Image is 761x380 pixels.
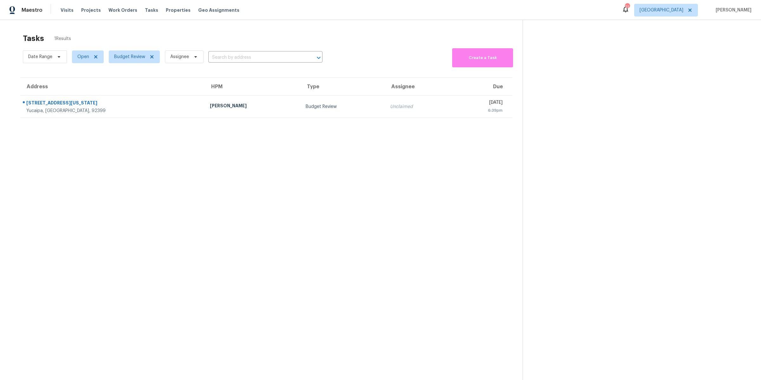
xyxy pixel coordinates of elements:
[108,7,137,13] span: Work Orders
[452,48,513,67] button: Create a Task
[640,7,683,13] span: [GEOGRAPHIC_DATA]
[210,103,296,110] div: [PERSON_NAME]
[23,35,44,42] h2: Tasks
[54,36,71,42] span: 1 Results
[385,78,452,96] th: Assignee
[114,54,145,60] span: Budget Review
[166,7,191,13] span: Properties
[205,78,301,96] th: HPM
[208,53,305,63] input: Search by address
[28,54,52,60] span: Date Range
[26,108,200,114] div: Yucaipa, [GEOGRAPHIC_DATA], 92399
[145,8,158,12] span: Tasks
[81,7,101,13] span: Projects
[457,107,503,114] div: 6:39pm
[22,7,42,13] span: Maestro
[713,7,751,13] span: [PERSON_NAME]
[198,7,239,13] span: Geo Assignments
[390,103,447,110] div: Unclaimed
[301,78,385,96] th: Type
[170,54,189,60] span: Assignee
[457,99,503,107] div: [DATE]
[61,7,74,13] span: Visits
[306,103,380,110] div: Budget Review
[314,53,323,62] button: Open
[452,78,512,96] th: Due
[26,100,200,108] div: [STREET_ADDRESS][US_STATE]
[77,54,89,60] span: Open
[455,54,510,62] span: Create a Task
[20,78,205,96] th: Address
[625,4,629,10] div: 21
